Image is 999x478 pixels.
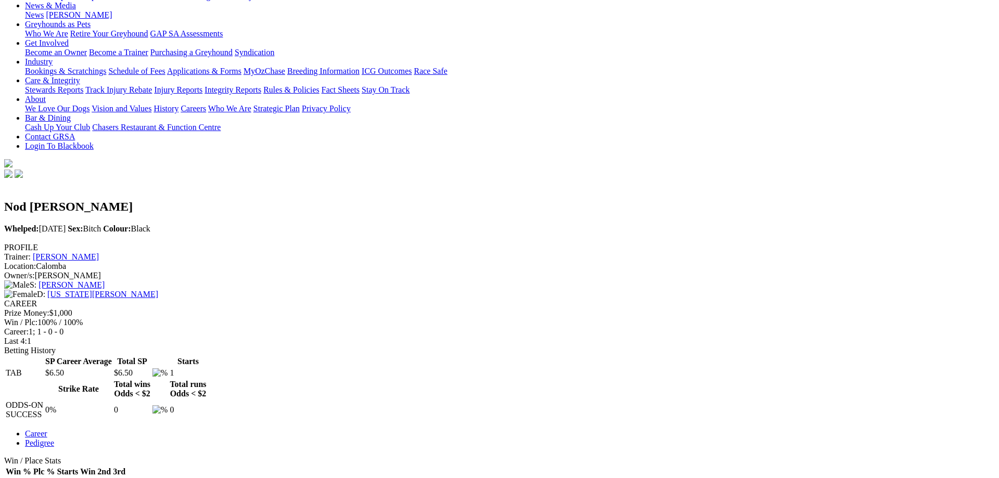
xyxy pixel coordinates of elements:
b: Whelped: [4,224,39,233]
a: News & Media [25,1,76,10]
span: Owner/s: [4,271,35,280]
div: Bar & Dining [25,123,995,132]
img: Female [4,290,37,299]
a: Injury Reports [154,85,202,94]
img: facebook.svg [4,170,12,178]
img: Male [4,280,30,290]
a: Integrity Reports [204,85,261,94]
th: Total wins Odds < $2 [113,379,151,399]
span: Location: [4,262,36,270]
th: Starts [56,467,79,477]
th: Starts [169,356,207,367]
a: Career [25,429,47,438]
td: TAB [5,368,44,378]
a: Bar & Dining [25,113,71,122]
a: Get Involved [25,38,69,47]
span: Win / Plc: [4,318,37,327]
div: Industry [25,67,995,76]
th: Win [80,467,96,477]
a: [PERSON_NAME] [33,252,99,261]
img: % [152,368,168,378]
div: Greyhounds as Pets [25,29,995,38]
span: D: [4,290,45,299]
a: Stewards Reports [25,85,83,94]
b: Sex: [68,224,83,233]
td: 0% [45,400,112,420]
a: Login To Blackbook [25,141,94,150]
img: logo-grsa-white.png [4,159,12,167]
td: $6.50 [113,368,151,378]
a: Retire Your Greyhound [70,29,148,38]
a: Care & Integrity [25,76,80,85]
a: Purchasing a Greyhound [150,48,233,57]
div: 1 [4,337,995,346]
th: 2nd [97,467,111,477]
td: ODDS-ON SUCCESS [5,400,44,420]
a: Vision and Values [92,104,151,113]
th: 3rd [112,467,126,477]
a: Become a Trainer [89,48,148,57]
div: 100% / 100% [4,318,995,327]
span: [DATE] [4,224,66,233]
a: Rules & Policies [263,85,319,94]
th: Win % [5,467,32,477]
th: Strike Rate [45,379,112,399]
td: 1 [169,368,207,378]
div: Get Involved [25,48,995,57]
div: Care & Integrity [25,85,995,95]
a: Fact Sheets [322,85,360,94]
a: Applications & Forms [167,67,241,75]
div: News & Media [25,10,995,20]
h2: Nod [PERSON_NAME] [4,200,995,214]
div: Calomba [4,262,995,271]
td: 0 [169,400,207,420]
th: SP Career Average [45,356,112,367]
a: Become an Owner [25,48,87,57]
span: Career: [4,327,29,336]
a: History [153,104,178,113]
a: [PERSON_NAME] [46,10,112,19]
a: Strategic Plan [253,104,300,113]
a: [US_STATE][PERSON_NAME] [47,290,158,299]
a: Race Safe [414,67,447,75]
a: Stay On Track [362,85,409,94]
img: twitter.svg [15,170,23,178]
th: Total SP [113,356,151,367]
a: MyOzChase [244,67,285,75]
a: Bookings & Scratchings [25,67,106,75]
div: PROFILE [4,243,995,252]
th: Total runs Odds < $2 [169,379,207,399]
a: We Love Our Dogs [25,104,89,113]
a: Syndication [235,48,274,57]
a: Track Injury Rebate [85,85,152,94]
div: 1; 1 - 0 - 0 [4,327,995,337]
div: Win / Place Stats [4,456,995,466]
img: % [152,405,168,415]
div: About [25,104,995,113]
span: Last 4: [4,337,27,345]
th: Plc % [33,467,55,477]
a: Breeding Information [287,67,360,75]
span: Prize Money: [4,308,49,317]
td: $6.50 [45,368,112,378]
div: CAREER [4,299,995,308]
a: GAP SA Assessments [150,29,223,38]
a: Greyhounds as Pets [25,20,91,29]
div: [PERSON_NAME] [4,271,995,280]
span: Trainer: [4,252,31,261]
a: Industry [25,57,53,66]
a: Cash Up Your Club [25,123,90,132]
a: Contact GRSA [25,132,75,141]
div: $1,000 [4,308,995,318]
a: Who We Are [25,29,68,38]
span: Bitch [68,224,101,233]
a: ICG Outcomes [362,67,412,75]
a: Careers [181,104,206,113]
span: Black [103,224,150,233]
a: [PERSON_NAME] [39,280,105,289]
a: About [25,95,46,104]
a: Schedule of Fees [108,67,165,75]
a: Pedigree [25,438,54,447]
a: Who We Are [208,104,251,113]
a: Privacy Policy [302,104,351,113]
